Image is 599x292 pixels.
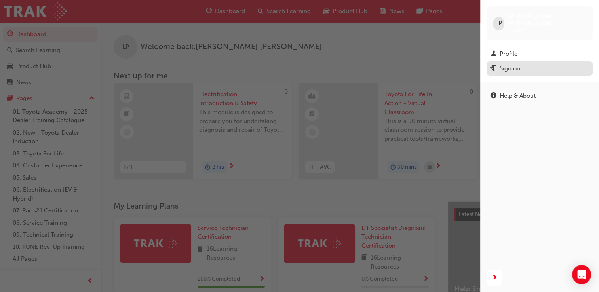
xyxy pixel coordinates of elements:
span: LP [495,19,502,28]
span: 654021 [508,27,526,34]
span: info-icon [491,93,496,100]
button: Sign out [487,61,593,76]
div: Profile [500,49,517,59]
a: Profile [487,47,593,61]
span: exit-icon [491,65,496,72]
a: Help & About [487,89,593,103]
span: [PERSON_NAME] [PERSON_NAME] [508,13,586,27]
div: Sign out [500,64,522,73]
span: next-icon [492,273,498,283]
span: man-icon [491,51,496,58]
div: Help & About [500,91,536,100]
div: Open Intercom Messenger [572,265,591,284]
